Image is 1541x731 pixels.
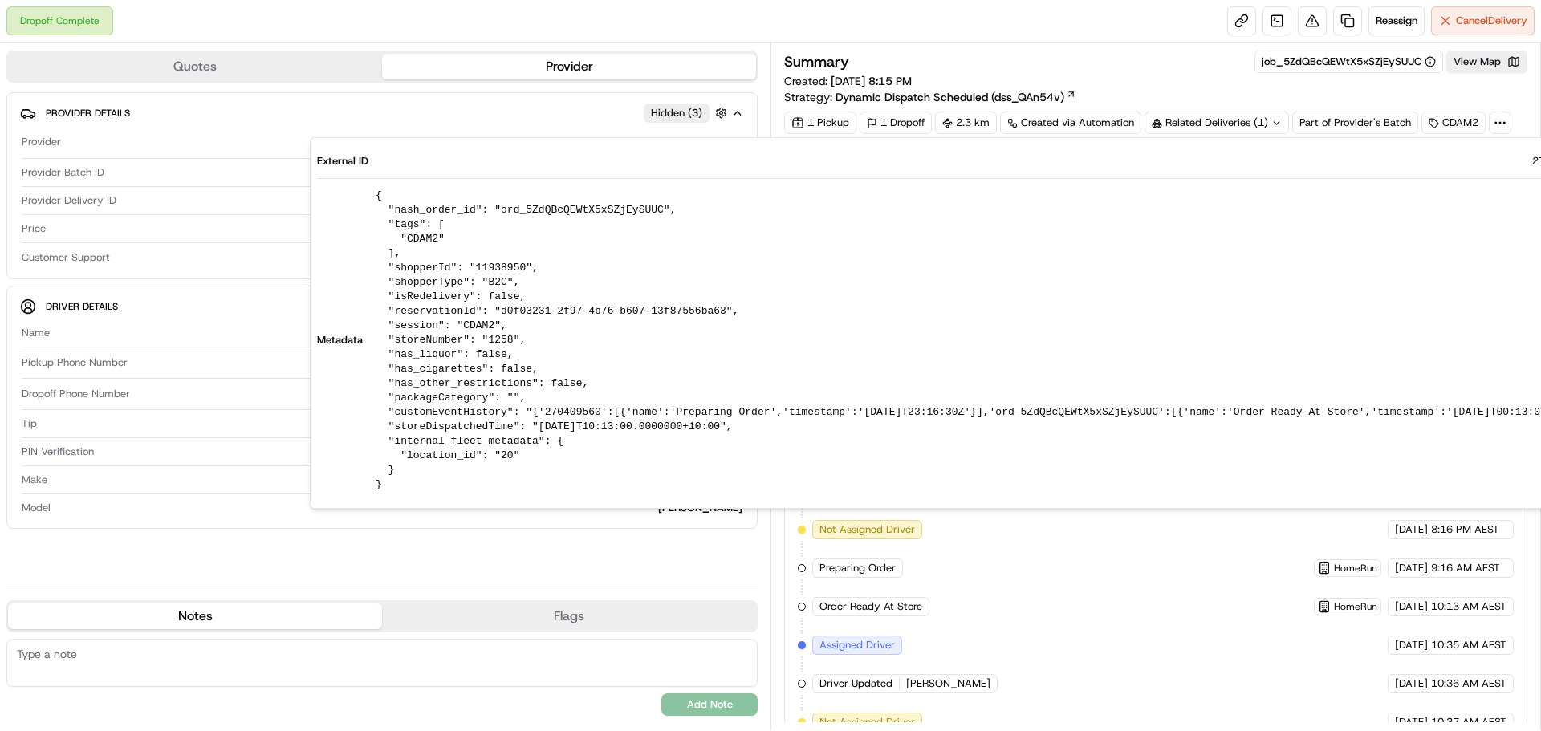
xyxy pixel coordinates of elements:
span: 10:35 AM AEST [1431,638,1506,652]
span: Not Assigned Driver [819,522,915,537]
button: Provider DetailsHidden (3) [20,99,744,126]
span: 10:37 AM AEST [1431,715,1506,729]
button: job_5ZdQBcQEWtX5xSZjEySUUC [1262,55,1436,69]
span: [DATE] [1395,522,1428,537]
button: Driver DetailsHidden (7) [20,293,744,319]
div: [PERSON_NAME] [56,326,742,340]
button: Notes [8,603,382,629]
button: Hidden (3) [644,103,731,123]
button: Provider [382,54,756,79]
div: 2.3 km [935,112,997,134]
span: [DATE] [1395,715,1428,729]
span: HomeRun [1334,600,1377,613]
button: Flags [382,603,756,629]
span: Name [22,326,50,340]
div: Related Deliveries (1) [1145,112,1289,134]
button: View Map [1446,51,1527,73]
button: Quotes [8,54,382,79]
span: Customer Support [22,250,110,265]
span: Created: [784,73,912,89]
span: 9:16 AM AEST [1431,561,1500,575]
span: [DATE] [1395,676,1428,691]
span: 8:16 PM AEST [1431,522,1499,537]
span: Pickup Phone Number [22,355,128,370]
span: Metadata [317,333,363,347]
span: [PERSON_NAME] [906,676,990,691]
span: Provider [22,135,61,149]
span: HomeRun [1334,562,1377,575]
span: External ID [317,154,368,169]
span: Preparing Order [819,561,896,575]
span: PIN Verification [22,445,94,459]
div: Strategy: [784,89,1076,105]
span: [DATE] [1395,638,1428,652]
span: Dropoff Phone Number [22,387,130,401]
span: Hidden ( 3 ) [651,106,702,120]
span: Tip [22,416,37,431]
span: Not Assigned Driver [819,715,915,729]
div: Hyundai [54,473,742,487]
button: CancelDelivery [1431,6,1535,35]
span: Provider Delivery ID [22,193,116,208]
a: Created via Automation [1000,112,1141,134]
h3: Summary [784,55,849,69]
span: Provider Batch ID [22,165,104,180]
div: 1 Dropoff [860,112,932,134]
a: Dynamic Dispatch Scheduled (dss_QAn54v) [836,89,1076,105]
span: [DATE] [1395,561,1428,575]
button: Reassign [1368,6,1425,35]
span: Driver Updated [819,676,892,691]
span: Model [22,501,51,515]
div: [PERSON_NAME] [57,501,742,515]
span: Price [22,221,46,236]
span: Make [22,473,47,487]
span: 10:13 AM AEST [1431,599,1506,614]
span: Assigned Driver [819,638,895,652]
span: [DATE] [1395,599,1428,614]
div: CDAM2 [1421,112,1486,134]
span: Dynamic Dispatch Scheduled (dss_QAn54v) [836,89,1064,105]
div: 1 Pickup [784,112,856,134]
span: Order Ready At Store [819,599,922,614]
div: A$0.00 [43,416,742,431]
span: Cancel Delivery [1456,14,1527,28]
span: 10:36 AM AEST [1431,676,1506,691]
span: Provider Details [46,107,130,120]
span: Reassign [1376,14,1417,28]
span: [DATE] 8:15 PM [831,74,912,88]
span: Driver Details [46,300,118,313]
span: DoorDash [671,135,717,149]
div: 8720 [100,445,742,459]
img: doordash_logo_v2.png [723,132,742,152]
